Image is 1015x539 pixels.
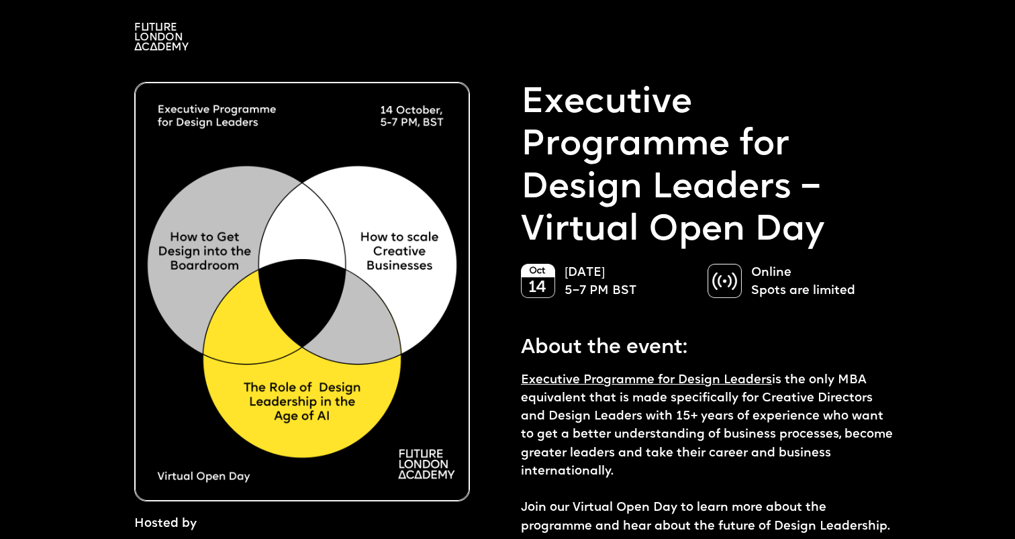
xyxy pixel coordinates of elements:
p: [DATE] 5–7 PM BST [565,264,694,300]
p: is the only MBA equivalent that is made specifically for Creative Directors and Design Leaders wi... [521,371,894,536]
p: Hosted by [134,515,197,533]
p: Online Spots are limited [751,264,881,300]
a: Executive Programme for Design Leaders [521,374,772,387]
img: A logo saying in 3 lines: Future London Academy [134,23,189,50]
p: About the event: [521,326,894,363]
p: Executive Programme for Design Leaders – Virtual Open Day [521,82,894,252]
